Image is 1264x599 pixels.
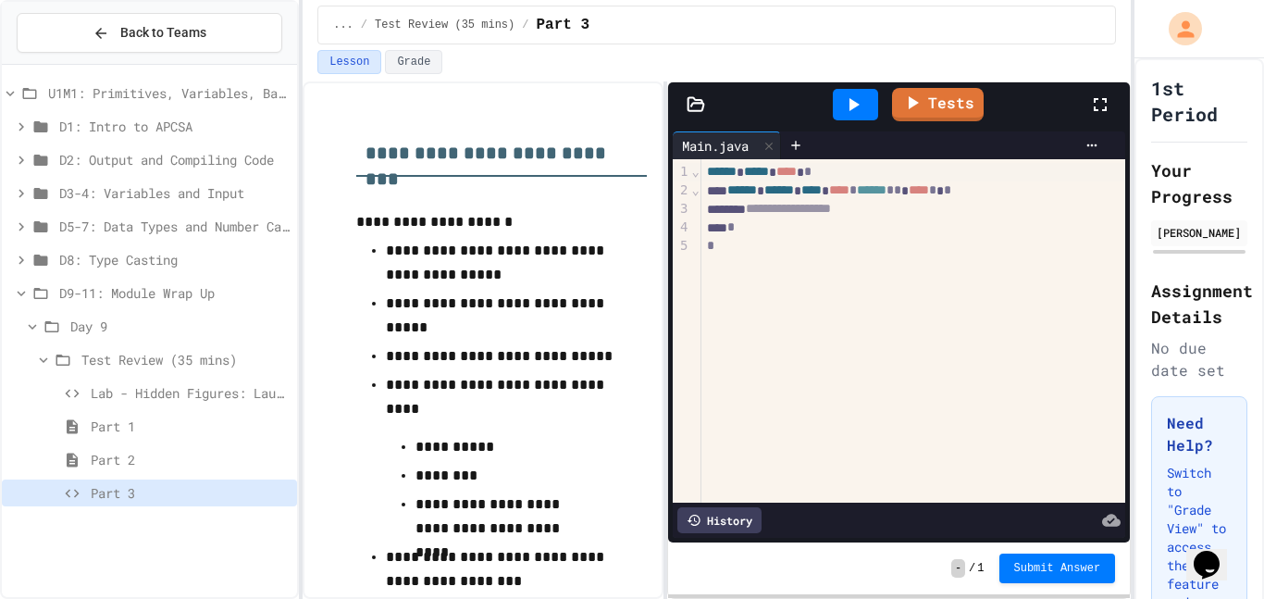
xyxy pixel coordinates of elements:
span: ... [333,18,353,32]
div: My Account [1149,7,1207,50]
span: Day 9 [70,317,290,336]
h2: Assignment Details [1151,278,1247,330]
span: U1M1: Primitives, Variables, Basic I/O [48,83,290,103]
span: Part 3 [536,14,589,36]
button: Lesson [317,50,381,74]
span: Test Review (35 mins) [81,350,290,369]
span: Back to Teams [120,23,206,43]
span: / [522,18,528,32]
span: Part 1 [91,417,290,436]
h3: Need Help? [1167,412,1232,456]
span: / [361,18,367,32]
div: [PERSON_NAME] [1157,224,1242,241]
span: D9-11: Module Wrap Up [59,283,290,303]
button: Grade [385,50,442,74]
span: Test Review (35 mins) [375,18,514,32]
span: Part 2 [91,450,290,469]
div: No due date set [1151,337,1247,381]
iframe: chat widget [1186,525,1245,580]
span: D2: Output and Compiling Code [59,150,290,169]
h2: Your Progress [1151,157,1247,209]
span: Lab - Hidden Figures: Launch Weight Calculator [91,383,290,403]
button: Back to Teams [17,13,282,53]
span: D3-4: Variables and Input [59,183,290,203]
h1: 1st Period [1151,75,1247,127]
span: D1: Intro to APCSA [59,117,290,136]
span: D5-7: Data Types and Number Calculations [59,217,290,236]
span: Part 3 [91,483,290,503]
span: D8: Type Casting [59,250,290,269]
